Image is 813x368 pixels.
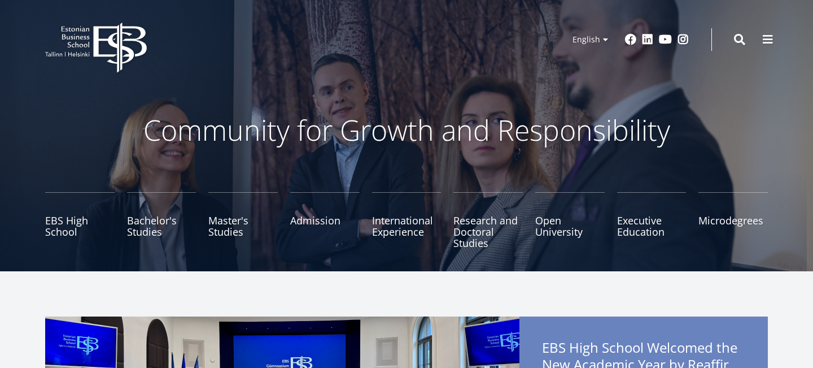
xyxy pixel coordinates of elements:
[617,192,687,249] a: Executive Education
[372,192,442,249] a: International Experience
[659,34,672,45] a: Youtube
[642,34,653,45] a: Linkedin
[107,113,706,147] p: Community for Growth and Responsibility
[625,34,636,45] a: Facebook
[698,192,768,249] a: Microdegrees
[127,192,196,249] a: Bachelor's Studies
[677,34,689,45] a: Instagram
[45,192,115,249] a: EBS High School
[453,192,523,249] a: Research and Doctoral Studies
[535,192,605,249] a: Open University
[290,192,360,249] a: Admission
[208,192,278,249] a: Master's Studies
